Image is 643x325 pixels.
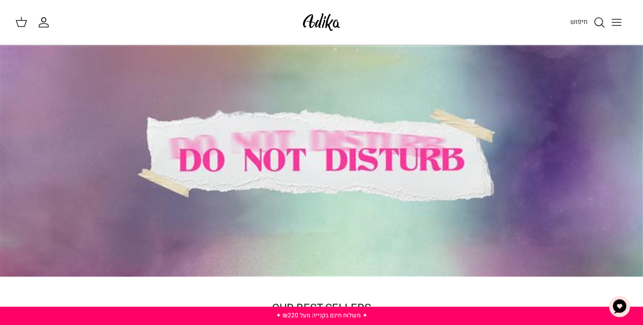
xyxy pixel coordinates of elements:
a: ✦ משלוח חינם בקנייה מעל ₪220 ✦ [276,311,368,320]
button: צ'אט [604,291,635,322]
a: חיפוש [570,16,605,28]
img: Adika IL [300,10,343,34]
button: Toggle menu [605,11,628,34]
span: חיפוש [570,17,588,26]
a: החשבון שלי [38,16,54,28]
